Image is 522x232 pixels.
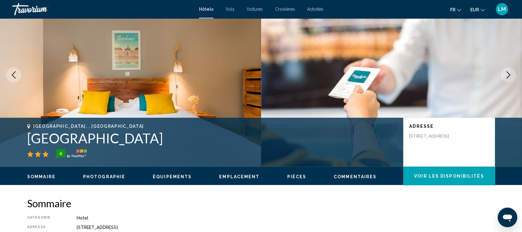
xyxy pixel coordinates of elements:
[470,7,479,12] span: EUR
[27,130,397,146] h1: [GEOGRAPHIC_DATA]
[27,174,56,179] span: Sommaire
[287,174,306,179] span: Pièces
[83,174,125,179] span: Photographie
[27,174,56,179] button: Sommaire
[287,174,306,179] button: Pièces
[12,3,193,15] a: Travorium
[275,7,295,12] a: Croisières
[403,167,495,185] button: Voir les disponibilités
[450,7,455,12] span: fr
[56,149,87,159] img: trustyou-badge-hor.svg
[334,174,377,179] span: Commentaires
[219,174,259,179] button: Emplacement
[450,5,461,14] button: Change language
[27,197,495,209] h2: Sommaire
[199,7,213,12] a: Hôtels
[247,7,263,12] a: Voitures
[307,7,323,12] a: Activités
[27,215,61,220] div: Catégorie
[501,67,516,83] button: Next image
[470,5,485,14] button: Change currency
[219,174,259,179] span: Emplacement
[409,124,489,129] p: Adresse
[498,208,517,227] iframe: Bouton de lancement de la fenêtre de messagerie
[153,174,192,179] span: Équipements
[334,174,377,179] button: Commentaires
[77,215,495,220] div: Hotel
[414,174,484,179] span: Voir les disponibilités
[494,3,510,16] button: User Menu
[77,225,495,230] div: [STREET_ADDRESS]
[409,133,458,139] p: [STREET_ADDRESS]
[226,7,234,12] a: Vols
[33,124,144,129] span: [GEOGRAPHIC_DATA], , [GEOGRAPHIC_DATA]
[54,150,67,157] div: 4
[6,67,21,83] button: Previous image
[498,6,506,12] span: LM
[27,225,61,230] div: Adresse
[83,174,125,179] button: Photographie
[153,174,192,179] button: Équipements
